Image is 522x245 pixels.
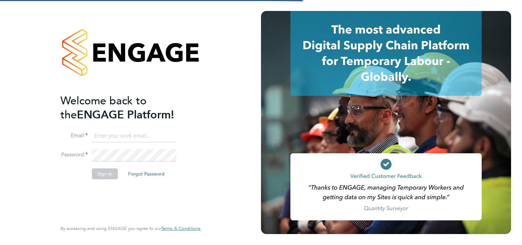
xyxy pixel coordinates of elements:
[60,132,88,139] label: Email
[92,168,118,179] button: Sign In
[60,94,147,121] span: Welcome back to the
[161,225,201,231] span: Terms & Conditions
[60,225,201,231] span: By accessing and using ENGAGE you agree to our
[123,168,170,179] button: Forgot Password
[92,130,176,142] input: Enter your work email...
[161,226,201,231] a: Terms & Conditions
[60,151,88,158] label: Password
[60,94,194,122] h2: ENGAGE Platform!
